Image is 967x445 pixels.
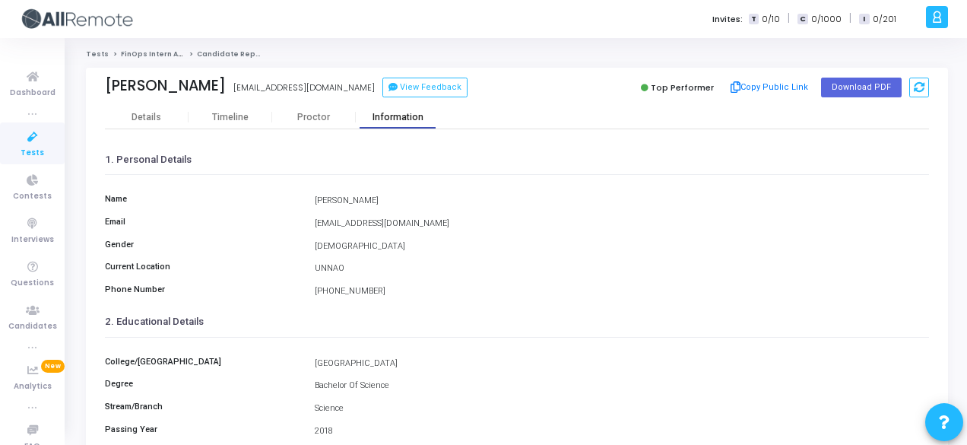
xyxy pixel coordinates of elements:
h6: Email [97,217,307,227]
span: I [859,14,869,25]
h6: Stream/Branch [97,402,307,412]
div: Proctor [272,112,356,123]
span: New [41,360,65,373]
div: Science [307,402,937,415]
a: Tests [86,49,109,59]
div: 2018 [307,425,937,438]
span: Candidates [8,320,57,333]
h6: College/[GEOGRAPHIC_DATA] [97,357,307,367]
h6: Current Location [97,262,307,272]
button: Copy Public Link [726,76,813,99]
div: Details [132,112,161,123]
span: C [797,14,807,25]
div: UNNAO [307,262,937,275]
span: | [788,11,790,27]
h6: Passing Year [97,424,307,434]
span: T [749,14,759,25]
h6: Phone Number [97,284,307,294]
button: Download PDF [821,78,902,97]
div: [PHONE_NUMBER] [307,285,937,298]
span: Tests [21,147,44,160]
div: [PERSON_NAME] [307,195,937,208]
div: [PERSON_NAME] [105,77,226,94]
button: View Feedback [382,78,468,97]
span: Contests [13,190,52,203]
h6: Gender [97,240,307,250]
a: FinOps Intern Assessment [121,49,221,59]
span: 0/201 [873,13,896,26]
h3: 1. Personal Details [105,154,929,166]
nav: breadcrumb [86,49,948,59]
div: [EMAIL_ADDRESS][DOMAIN_NAME] [307,218,937,230]
h3: 2. Educational Details [105,316,929,328]
div: Timeline [212,112,249,123]
span: Questions [11,277,54,290]
span: 0/10 [762,13,780,26]
div: [DEMOGRAPHIC_DATA] [307,240,937,253]
span: | [849,11,851,27]
span: Candidate Report [197,49,267,59]
div: Bachelor Of Science [307,380,937,393]
h6: Degree [97,379,307,389]
div: [EMAIL_ADDRESS][DOMAIN_NAME] [233,81,375,94]
span: Top Performer [651,81,714,94]
span: Analytics [14,380,52,393]
img: logo [19,4,133,34]
h6: Name [97,194,307,204]
span: Interviews [11,234,54,246]
span: 0/1000 [811,13,842,26]
div: [GEOGRAPHIC_DATA] [307,358,937,370]
label: Invites: [712,13,743,26]
div: Information [356,112,439,123]
span: Dashboard [10,87,55,100]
